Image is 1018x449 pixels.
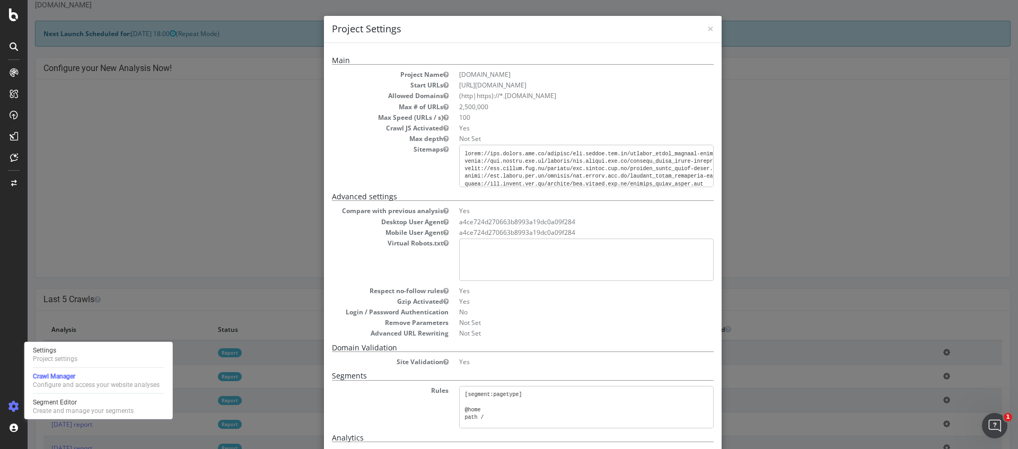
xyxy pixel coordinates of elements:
dt: Sitemaps [304,145,421,154]
h5: Advanced settings [304,192,686,201]
dt: Desktop User Agent [304,217,421,226]
dd: Yes [432,124,686,133]
pre: [segment:pagetype] @home path / @resource path /resource/* purpose detail object product @categor... [432,386,686,428]
dt: Max Speed (URLs / s) [304,113,421,122]
dd: Not Set [432,329,686,338]
dt: Start URLs [304,81,421,90]
pre: lorem://ips.dolors.ame.co/adipisc/eli.seddoe.tem.in/utlabor_etdol_magnaal-enima.min venia://qui.n... [432,145,686,187]
div: Create and manage your segments [33,407,134,415]
dd: Yes [432,286,686,295]
dt: Max # of URLs [304,102,421,111]
dt: Project Name [304,70,421,79]
h5: Main [304,56,686,65]
dd: a4ce724d270663b8993a19dc0a09f284 [432,217,686,226]
span: × [680,21,686,36]
dd: a4ce724d270663b8993a19dc0a09f284 [432,228,686,237]
h4: Project Settings [304,22,686,36]
dd: 2,500,000 [432,102,686,111]
dt: Respect no-follow rules [304,286,421,295]
div: Segment Editor [33,398,134,407]
dt: Login / Password Authentication [304,307,421,316]
dd: Yes [432,357,686,366]
dd: Yes [432,206,686,215]
li: (http|https)://*.[DOMAIN_NAME] [432,91,686,100]
dd: [DOMAIN_NAME] [432,70,686,79]
div: Crawl Manager [33,372,160,381]
dt: Compare with previous analysis [304,206,421,215]
dt: Max depth [304,134,421,143]
dt: Crawl JS Activated [304,124,421,133]
a: Segment EditorCreate and manage your segments [29,397,169,416]
dd: [URL][DOMAIN_NAME] [432,81,686,90]
dt: Advanced URL Rewriting [304,329,421,338]
div: Configure and access your website analyses [33,381,160,389]
dt: Allowed Domains [304,91,421,100]
dd: Yes [432,297,686,306]
dd: No [432,307,686,316]
div: Project settings [33,355,77,363]
h5: Domain Validation [304,344,686,352]
div: Settings [33,346,77,355]
dd: 100 [432,113,686,122]
dd: Not Set [432,134,686,143]
h5: Analytics [304,434,686,442]
h5: Segments [304,372,686,380]
a: Crawl ManagerConfigure and access your website analyses [29,371,169,390]
span: 1 [1004,413,1012,421]
dt: Mobile User Agent [304,228,421,237]
a: SettingsProject settings [29,345,169,364]
dt: Gzip Activated [304,297,421,306]
dt: Rules [304,386,421,395]
dt: Site Validation [304,357,421,366]
iframe: Intercom live chat [982,413,1007,438]
dd: Not Set [432,318,686,327]
dt: Virtual Robots.txt [304,239,421,248]
dt: Remove Parameters [304,318,421,327]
